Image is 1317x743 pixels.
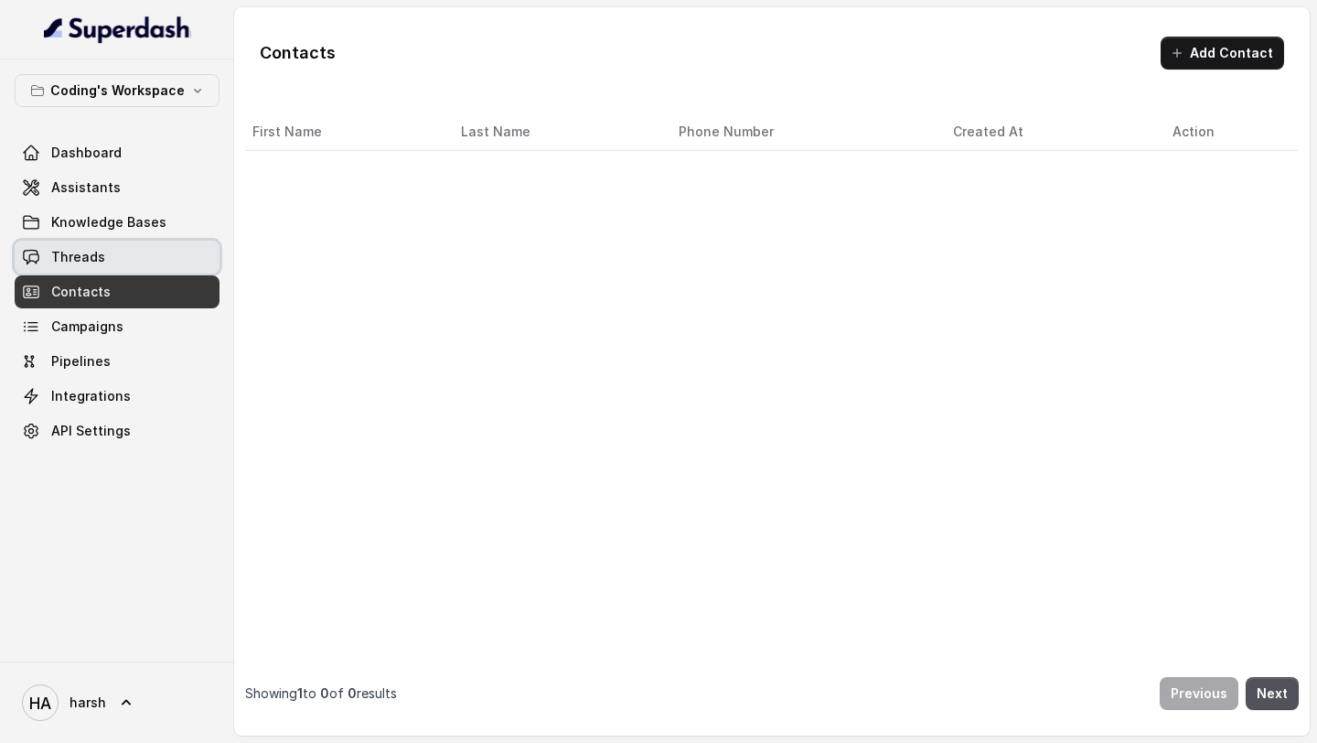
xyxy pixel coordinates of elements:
span: 1 [297,685,303,701]
span: API Settings [51,422,131,440]
span: 0 [348,685,357,701]
a: Threads [15,241,219,274]
span: Integrations [51,387,131,405]
a: Pipelines [15,345,219,378]
a: Contacts [15,275,219,308]
a: Integrations [15,380,219,413]
button: Previous [1160,677,1238,710]
span: Knowledge Bases [51,213,166,232]
nav: Pagination [245,666,1299,721]
a: API Settings [15,415,219,447]
h1: Contacts [260,38,336,68]
span: Threads [51,248,105,266]
span: Contacts [51,283,111,301]
a: Dashboard [15,136,219,169]
span: Pipelines [51,352,111,371]
button: Coding's Workspace [15,74,219,107]
a: Assistants [15,171,219,204]
a: Knowledge Bases [15,206,219,239]
p: Coding's Workspace [50,80,185,102]
button: Add Contact [1161,37,1284,70]
span: 0 [320,685,329,701]
span: Dashboard [51,144,122,162]
button: Next [1246,677,1299,710]
th: Phone Number [664,113,938,151]
img: light.svg [44,15,191,44]
th: Last Name [446,113,664,151]
span: Assistants [51,178,121,197]
a: Campaigns [15,310,219,343]
th: Created At [938,113,1158,151]
span: harsh [70,694,106,712]
th: Action [1158,113,1299,151]
a: harsh [15,677,219,728]
th: First Name [245,113,446,151]
text: HA [29,694,51,713]
span: Campaigns [51,318,123,336]
p: Showing to of results [245,684,397,703]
